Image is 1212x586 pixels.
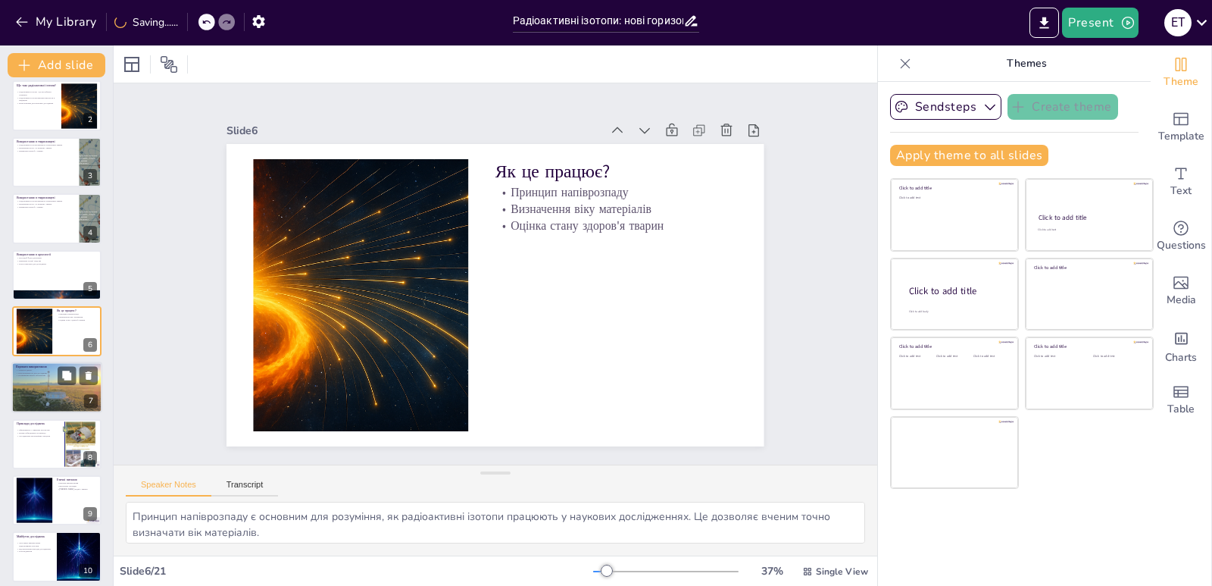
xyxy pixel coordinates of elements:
p: Вивчення історії людства [17,259,97,262]
div: 6 [83,338,97,352]
div: Click to add title [899,343,1007,349]
span: Position [160,55,178,74]
div: Add a table [1151,373,1211,428]
div: Click to add title [909,284,1006,297]
div: Add text boxes [1151,155,1211,209]
div: 8 [83,451,97,465]
p: Виявлення хвороб у тварин [17,205,75,208]
span: Table [1167,401,1195,418]
div: 10 [12,531,102,581]
p: Вдосконалення методів дослідження [17,547,52,550]
div: Click to add text [899,355,933,359]
div: https://cdn.sendsteps.com/images/logo/sendsteps_logo_white.pnghttps://cdn.sendsteps.com/images/lo... [12,250,102,300]
button: Add slide [8,53,105,77]
p: Themes [917,45,1135,82]
p: Використання в археології [17,252,97,257]
span: Questions [1157,237,1206,254]
div: Click to add body [909,309,1004,313]
button: Sendsteps [890,94,1001,120]
button: Export to PowerPoint [1029,8,1059,38]
p: Використання в тваринництві [17,196,75,200]
span: Single View [816,566,868,578]
p: Зростання використання радіоактивних ізотопів [17,541,52,547]
div: Click to add text [973,355,1007,359]
div: 4 [83,226,97,240]
div: Click to add text [1038,228,1139,232]
p: Як це працює? [495,159,737,184]
div: Click to add text [936,355,970,359]
div: https://cdn.sendsteps.com/images/logo/sendsteps_logo_white.pnghttps://cdn.sendsteps.com/images/lo... [11,362,102,414]
div: 9 [83,507,97,521]
button: Duplicate Slide [58,367,76,385]
div: Click to add text [899,196,1007,200]
div: Add ready made slides [1151,100,1211,155]
div: 8 [12,419,102,469]
div: 5 [83,282,97,296]
p: Визначення віку матеріалів [57,315,97,318]
p: Переваги використання [16,365,98,369]
div: Click to add text [1093,355,1141,359]
span: Media [1167,292,1196,309]
div: 37 % [754,564,790,578]
div: Add images, graphics, shapes or video [1151,264,1211,318]
p: Оцінка стану здоров'я тварин [495,218,737,234]
div: 9 [12,475,102,525]
span: Template [1158,128,1204,145]
p: Принцип напіврозпаду [495,183,737,200]
p: Використання в тваринництві [17,139,75,144]
p: Вплив забруднення на природу [17,431,57,434]
span: Theme [1164,74,1198,90]
span: Text [1170,183,1192,199]
p: Безпека використання [57,482,97,485]
div: Click to add title [1034,343,1142,349]
div: E T [1164,9,1192,36]
p: Ефективність у вивченні екосистем [17,428,57,431]
div: Layout [120,52,144,77]
button: Apply theme to all slides [890,145,1048,166]
p: Що таке радіоактивні ізотопи? [17,83,57,88]
p: [PERSON_NAME] людей і тварин [57,487,97,490]
p: Точність даних [16,368,98,371]
p: Оцінка стану здоров'я тварин [57,318,97,321]
p: Нові можливості для досліджень [16,371,98,374]
p: Радіоактивні ізотопи - це нестабільні елементи [17,90,57,96]
div: 10 [79,564,97,578]
div: Click to add title [899,185,1007,191]
div: https://cdn.sendsteps.com/images/slides/2025_17_09_09_16-iwcp5xRHbHRO8bfs.pngЩо таке радіоактивні... [12,80,102,130]
div: Get real-time input from your audience [1151,209,1211,264]
button: Present [1062,8,1138,38]
p: Визначення росту та розвитку тварин [17,203,75,206]
div: Click to add title [1034,265,1142,271]
div: Click to add text [1034,355,1082,359]
div: Saving...... [114,15,178,30]
p: Нові відкриття [17,550,52,553]
div: Change the overall theme [1151,45,1211,100]
button: Delete Slide [80,367,98,385]
div: 2 [83,113,97,127]
div: Slide 6 [226,124,600,138]
button: Transcript [211,480,279,497]
button: Speaker Notes [126,480,211,497]
p: Виявлення хвороб у тварин [17,149,75,152]
span: Charts [1165,349,1197,366]
button: Create theme [1007,94,1118,120]
div: https://cdn.sendsteps.com/images/logo/sendsteps_logo_white.pnghttps://cdn.sendsteps.com/images/lo... [12,193,102,243]
button: My Library [11,10,103,34]
p: Вуглець-14 для датування [17,256,97,259]
input: Insert title [513,10,684,32]
p: Дослідження еволюційних процесів [17,434,57,437]
p: Визначення росту та розвитку тварин [17,146,75,149]
div: Add charts and graphs [1151,318,1211,373]
p: Майбутнє досліджень [17,534,52,539]
p: Радіоактивні ізотопи вивчають харчування тварин [17,143,75,146]
p: Вони важливі для наукових досліджень [17,102,57,105]
p: Визначення віку матеріалів [495,201,737,218]
div: https://cdn.sendsteps.com/images/logo/sendsteps_logo_white.pnghttps://cdn.sendsteps.com/images/lo... [12,137,102,187]
textarea: Принцип напіврозпаду є основним для розуміння, як радіоактивні ізотопи працюють у наукових дослід... [126,502,865,544]
p: Екологічні наслідки [57,484,97,487]
p: Етичні питання [57,478,97,482]
div: Click to add title [1039,213,1139,222]
p: Приклади досліджень [17,421,57,426]
p: Нові горизонти для досліджень [17,262,97,265]
div: https://cdn.sendsteps.com/images/slides/2025_17_09_09_16-EttFCHvLXYDB1B4F.pngЯк це працює?Принцип... [12,306,102,356]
